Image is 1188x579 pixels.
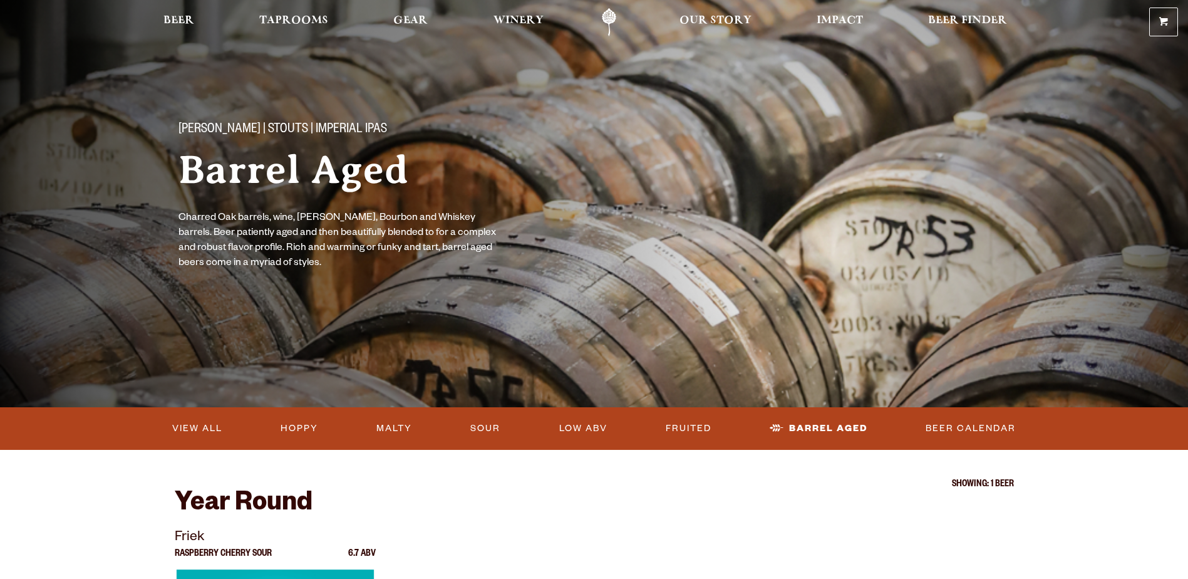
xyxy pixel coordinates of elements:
[393,16,428,26] span: Gear
[661,414,716,443] a: Fruited
[921,414,1021,443] a: Beer Calendar
[817,16,863,26] span: Impact
[259,16,328,26] span: Taprooms
[671,8,760,36] a: Our Story
[679,16,752,26] span: Our Story
[163,16,194,26] span: Beer
[493,16,544,26] span: Winery
[167,414,227,443] a: View All
[175,550,272,570] p: Raspberry Cherry Sour
[554,414,612,443] a: Low ABV
[348,550,376,570] p: 6.7 ABV
[808,8,871,36] a: Impact
[928,16,1007,26] span: Beer Finder
[465,414,505,443] a: Sour
[178,122,387,138] span: [PERSON_NAME] | Stouts | Imperial IPAs
[155,8,202,36] a: Beer
[178,149,569,191] h1: Barrel Aged
[765,414,872,443] a: Barrel Aged
[276,414,323,443] a: Hoppy
[920,8,1015,36] a: Beer Finder
[586,8,633,36] a: Odell Home
[371,414,417,443] a: Malty
[178,211,499,271] p: Charred Oak barrels, wine, [PERSON_NAME], Bourbon and Whiskey barrels. Beer patiently aged and th...
[175,480,1014,490] p: Showing: 1 Beer
[175,490,1014,520] h2: Year Round
[251,8,336,36] a: Taprooms
[385,8,436,36] a: Gear
[485,8,552,36] a: Winery
[175,527,376,550] p: Friek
